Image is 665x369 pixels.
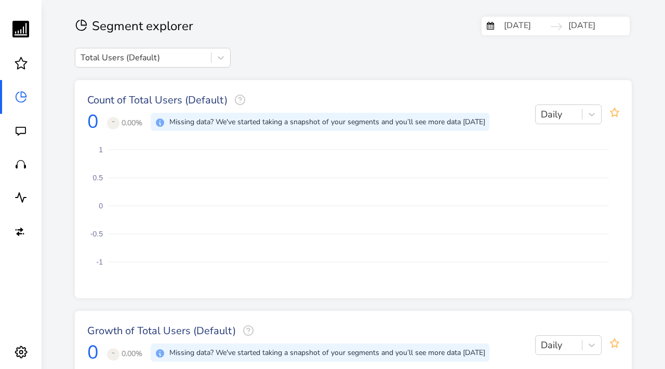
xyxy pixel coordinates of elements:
[498,17,562,35] input: Start Date
[169,117,485,127] span: Missing data? We've started taking a snapshot of your segments and you’ll see more data [DATE]
[87,108,99,136] span: 0
[93,174,103,182] text: 0.5
[107,118,142,128] span: 0.00%
[99,146,103,154] text: 1
[75,17,482,35] div: Segment explorer
[169,348,485,358] span: Missing data? We've started taking a snapshot of your segments and you’ll see more data [DATE]
[87,324,254,338] span: Growth of Total Users (Default)
[151,339,489,367] span: We've started taking a snapshot of your segments and you’ll see more data tomorrow
[90,230,103,238] text: -0.5
[563,17,626,35] input: End Date
[107,348,119,361] div: -
[81,51,160,64] div: Total Users (Default)
[107,117,119,129] div: -
[487,19,494,31] button: Interact with the calendar and add the check-in date for your trip.
[87,339,99,367] span: 0
[87,93,246,107] span: Count of Total Users (Default)
[107,349,142,359] span: 0.00%
[97,258,103,266] text: -1
[151,108,489,136] span: We've started taking a snapshot of your segments and you’ll see more data tomorrow
[541,338,562,352] div: Daily
[99,202,103,210] text: 0
[541,108,562,122] div: Daily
